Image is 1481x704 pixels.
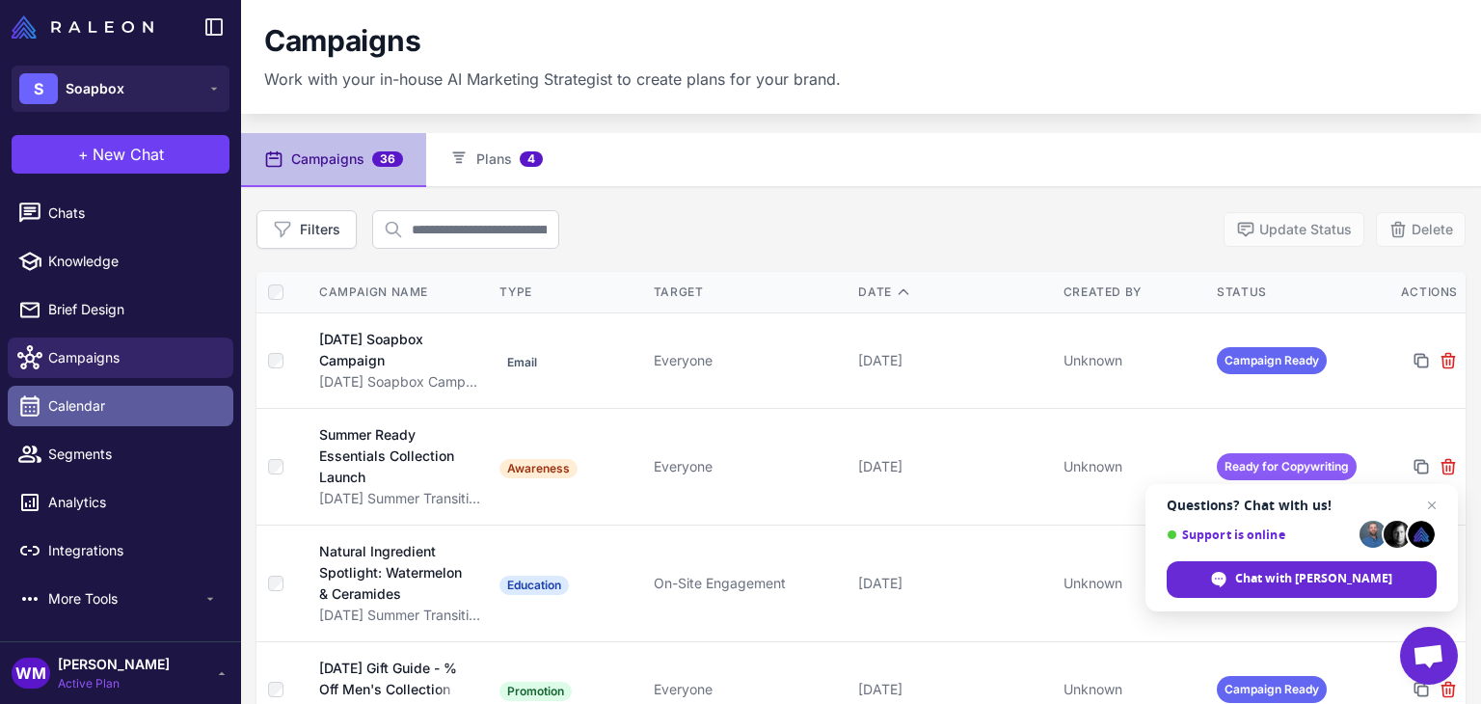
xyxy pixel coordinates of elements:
[48,444,218,465] span: Segments
[1167,561,1437,598] div: Chat with Raleon
[1167,498,1437,513] span: Questions? Chat with us!
[858,350,1048,371] div: [DATE]
[48,299,218,320] span: Brief Design
[1064,456,1201,477] div: Unknown
[499,459,578,478] span: Awareness
[1064,679,1201,700] div: Unknown
[58,675,170,692] span: Active Plan
[48,203,218,224] span: Chats
[858,573,1048,594] div: [DATE]
[48,588,202,609] span: More Tools
[8,241,233,282] a: Knowledge
[319,605,480,626] div: [DATE] Summer Transition & [DATE] Focus
[8,289,233,330] a: Brief Design
[48,347,218,368] span: Campaigns
[8,530,233,571] a: Integrations
[520,151,543,167] span: 4
[1376,212,1466,247] button: Delete
[654,350,844,371] div: Everyone
[1064,350,1201,371] div: Unknown
[1420,494,1443,517] span: Close chat
[12,66,229,112] button: SSoapbox
[48,395,218,417] span: Calendar
[48,251,218,272] span: Knowledge
[654,679,844,700] div: Everyone
[858,679,1048,700] div: [DATE]
[8,482,233,523] a: Analytics
[654,456,844,477] div: Everyone
[1224,212,1364,247] button: Update Status
[93,143,164,166] span: New Chat
[12,15,161,39] a: Raleon Logo
[499,353,545,372] span: Email
[499,682,572,701] span: Promotion
[1064,573,1201,594] div: Unknown
[8,193,233,233] a: Chats
[8,386,233,426] a: Calendar
[1235,570,1392,587] span: Chat with [PERSON_NAME]
[256,210,357,249] button: Filters
[319,284,480,301] div: Campaign Name
[426,133,566,187] button: Plans4
[8,434,233,474] a: Segments
[319,541,470,605] div: Natural Ingredient Spotlight: Watermelon & Ceramides
[499,284,637,301] div: Type
[1217,453,1357,480] span: Ready for Copywriting
[19,73,58,104] div: S
[319,424,469,488] div: Summer Ready Essentials Collection Launch
[858,456,1048,477] div: [DATE]
[1217,284,1355,301] div: Status
[372,151,403,167] span: 36
[66,78,124,99] span: Soapbox
[1217,676,1327,703] span: Campaign Ready
[1064,284,1201,301] div: Created By
[858,284,1048,301] div: Date
[48,540,218,561] span: Integrations
[1363,272,1466,313] th: Actions
[319,488,480,509] div: [DATE] Summer Transition & [DATE] Focus
[654,284,844,301] div: Target
[48,492,218,513] span: Analytics
[264,23,420,60] h1: Campaigns
[12,658,50,689] div: WM
[8,338,233,378] a: Campaigns
[58,654,170,675] span: [PERSON_NAME]
[499,576,569,595] span: Education
[319,329,464,371] div: [DATE] Soapbox Campaign
[319,658,469,700] div: [DATE] Gift Guide - % Off Men's Collection
[654,573,844,594] div: On-Site Engagement
[1400,627,1458,685] div: Open chat
[78,143,89,166] span: +
[319,371,480,393] div: [DATE] Soapbox Campaign
[264,68,841,91] p: Work with your in-house AI Marketing Strategist to create plans for your brand.
[241,133,426,187] button: Campaigns36
[1217,347,1327,374] span: Campaign Ready
[12,135,229,174] button: +New Chat
[12,15,153,39] img: Raleon Logo
[1167,528,1353,542] span: Support is online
